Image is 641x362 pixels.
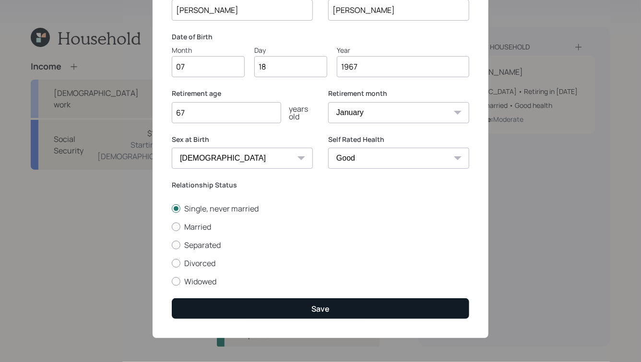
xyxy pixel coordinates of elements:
button: Save [172,298,469,319]
label: Self Rated Health [328,135,469,144]
div: Day [254,45,327,55]
div: years old [281,105,313,120]
input: Month [172,56,245,77]
label: Sex at Birth [172,135,313,144]
div: Year [337,45,469,55]
input: Day [254,56,327,77]
label: Retirement age [172,89,313,98]
div: Save [311,304,330,314]
label: Retirement month [328,89,469,98]
label: Date of Birth [172,32,469,42]
label: Divorced [172,258,469,269]
label: Separated [172,240,469,250]
label: Relationship Status [172,180,469,190]
label: Married [172,222,469,232]
label: Single, never married [172,203,469,214]
input: Year [337,56,469,77]
div: Month [172,45,245,55]
label: Widowed [172,276,469,287]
